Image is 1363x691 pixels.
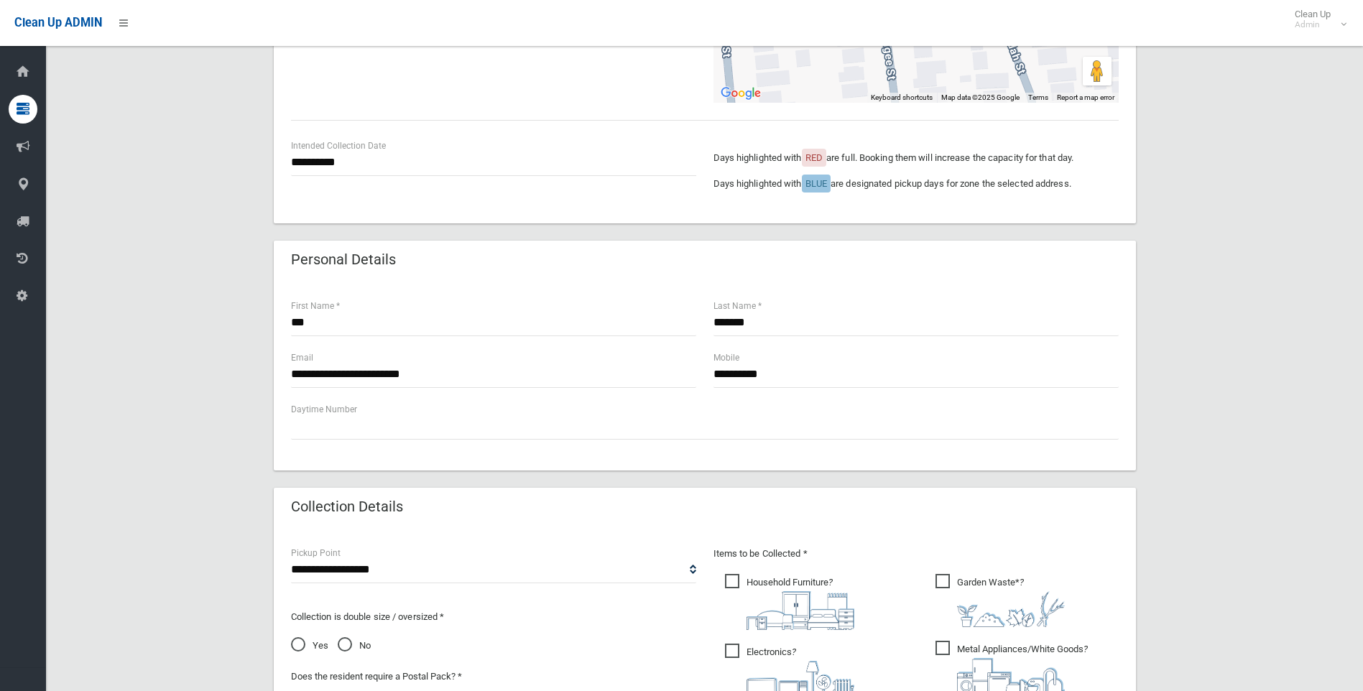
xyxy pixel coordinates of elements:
a: Report a map error [1057,93,1114,101]
p: Items to be Collected * [713,545,1119,562]
span: Household Furniture [725,574,854,630]
p: Collection is double size / oversized * [291,608,696,626]
header: Collection Details [274,493,420,521]
p: Days highlighted with are full. Booking them will increase the capacity for that day. [713,149,1119,167]
span: BLUE [805,178,827,189]
i: ? [747,577,854,630]
a: Terms [1028,93,1048,101]
span: Map data ©2025 Google [941,93,1020,101]
img: aa9efdbe659d29b613fca23ba79d85cb.png [747,591,854,630]
a: Open this area in Google Maps (opens a new window) [717,84,764,103]
label: Does the resident require a Postal Pack? * [291,668,462,685]
button: Keyboard shortcuts [871,93,933,103]
header: Personal Details [274,246,413,274]
span: Yes [291,637,328,654]
img: 4fd8a5c772b2c999c83690221e5242e0.png [957,591,1065,627]
p: Days highlighted with are designated pickup days for zone the selected address. [713,175,1119,193]
span: No [338,637,371,654]
span: Clean Up [1288,9,1345,30]
img: Google [717,84,764,103]
small: Admin [1295,19,1331,30]
button: Drag Pegman onto the map to open Street View [1083,57,1112,85]
span: RED [805,152,823,163]
span: Garden Waste* [935,574,1065,627]
span: Clean Up ADMIN [14,16,102,29]
i: ? [957,577,1065,627]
